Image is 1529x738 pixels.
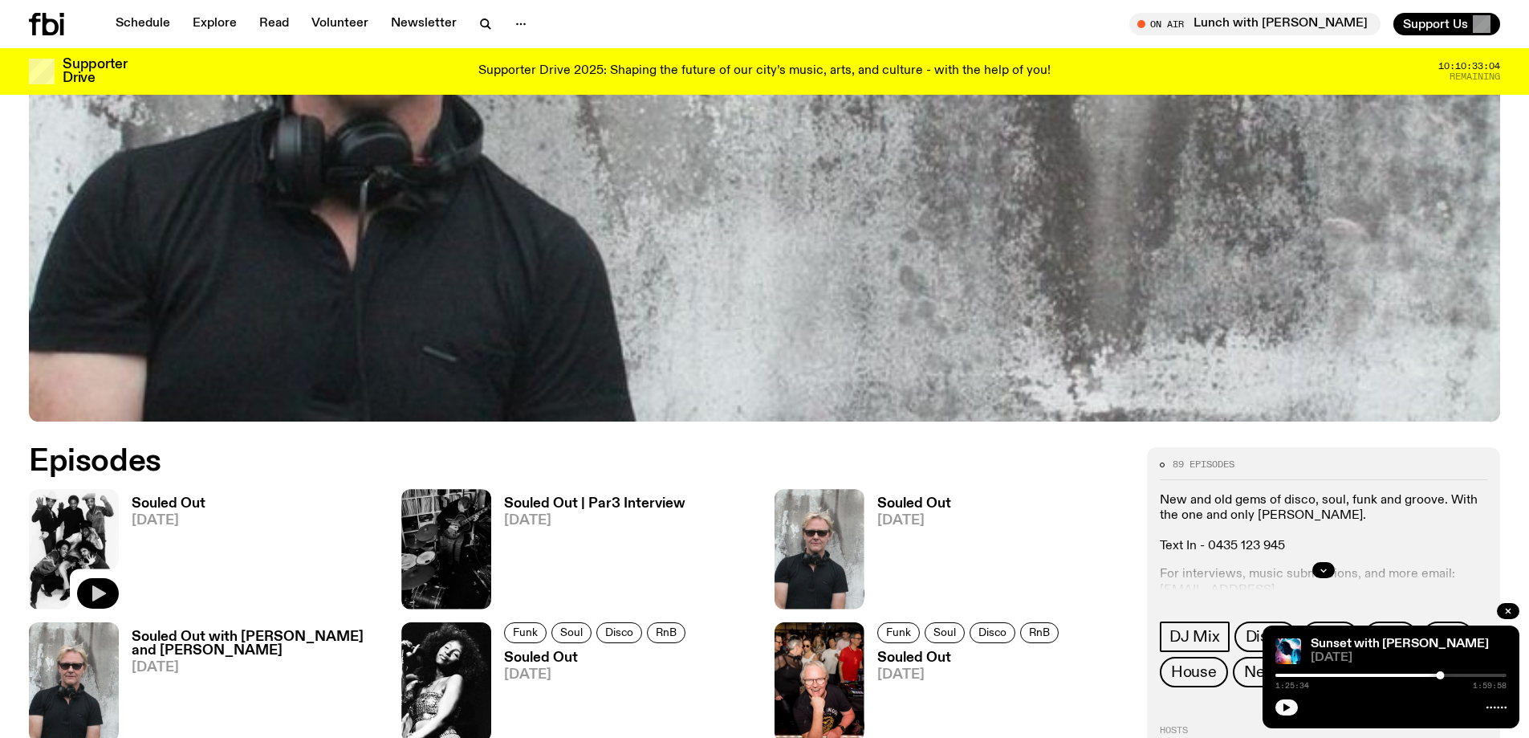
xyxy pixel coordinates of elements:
[302,13,378,35] a: Volunteer
[504,514,685,528] span: [DATE]
[1364,622,1417,652] a: Soul
[1311,652,1507,664] span: [DATE]
[1393,13,1500,35] button: Support Us
[106,13,180,35] a: Schedule
[877,497,951,511] h3: Souled Out
[925,622,965,643] a: Soul
[978,626,1006,638] span: Disco
[1302,622,1359,652] a: Funk
[132,661,382,675] span: [DATE]
[504,497,685,511] h3: Souled Out | Par3 Interview
[1029,626,1050,638] span: RnB
[775,489,864,609] img: Stephen looks directly at the camera, wearing a black tee, black sunglasses and headphones around...
[381,13,466,35] a: Newsletter
[596,622,642,643] a: Disco
[933,626,956,638] span: Soul
[877,622,920,643] a: Funk
[504,622,547,643] a: Funk
[504,668,690,682] span: [DATE]
[1450,72,1500,81] span: Remaining
[504,651,690,665] h3: Souled Out
[877,651,1063,665] h3: Souled Out
[1173,460,1234,469] span: 89 episodes
[1244,663,1311,681] span: Neo-Soul
[1422,622,1474,652] a: RnB
[647,622,685,643] a: RnB
[250,13,299,35] a: Read
[560,626,583,638] span: Soul
[864,497,951,609] a: Souled Out[DATE]
[1438,62,1500,71] span: 10:10:33:04
[1020,622,1059,643] a: RnB
[183,13,246,35] a: Explore
[886,626,911,638] span: Funk
[1160,622,1230,652] a: DJ Mix
[1160,493,1487,555] p: New and old gems of disco, soul, funk and groove. With the one and only [PERSON_NAME]. Text In - ...
[877,514,951,528] span: [DATE]
[1403,17,1468,31] span: Support Us
[970,622,1015,643] a: Disco
[1169,628,1220,646] span: DJ Mix
[29,447,1003,476] h2: Episodes
[132,497,205,511] h3: Souled Out
[551,622,592,643] a: Soul
[132,514,205,528] span: [DATE]
[63,58,127,85] h3: Supporter Drive
[132,630,382,658] h3: Souled Out with [PERSON_NAME] and [PERSON_NAME]
[1171,663,1217,681] span: House
[1160,657,1228,687] a: House
[1129,13,1381,35] button: On AirLunch with [PERSON_NAME]
[1234,622,1297,652] a: Disco
[1233,657,1322,687] a: Neo-Soul
[119,497,205,609] a: Souled Out[DATE]
[478,64,1051,79] p: Supporter Drive 2025: Shaping the future of our city’s music, arts, and culture - with the help o...
[491,497,685,609] a: Souled Out | Par3 Interview[DATE]
[1275,682,1309,690] span: 1:25:34
[1246,628,1286,646] span: Disco
[605,626,633,638] span: Disco
[1275,638,1301,664] img: Simon Caldwell stands side on, looking downwards. He has headphones on. Behind him is a brightly ...
[656,626,677,638] span: RnB
[1311,638,1489,650] a: Sunset with [PERSON_NAME]
[513,626,538,638] span: Funk
[1473,682,1507,690] span: 1:59:58
[877,668,1063,682] span: [DATE]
